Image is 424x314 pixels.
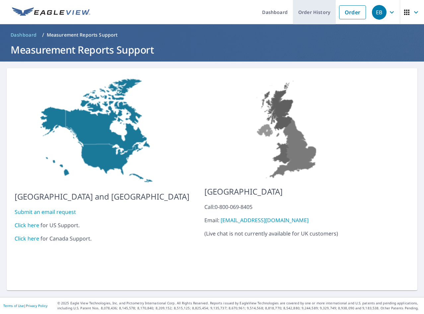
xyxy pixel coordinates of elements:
span: Dashboard [11,32,37,38]
img: US-MAP [204,76,371,180]
a: Terms of Use [3,303,24,308]
a: Dashboard [8,30,39,40]
img: EV Logo [12,7,90,17]
img: US-MAP [15,76,189,185]
a: Click here [15,222,39,229]
li: / [42,31,44,39]
a: Order [339,5,366,19]
p: ( Live chat is not currently available for UK customers ) [204,203,371,237]
a: Submit an email request [15,208,76,216]
p: [GEOGRAPHIC_DATA] [204,186,371,198]
h1: Measurement Reports Support [8,43,416,57]
div: Call: 0-800-069-8405 [204,203,371,211]
p: | [3,304,47,308]
p: Measurement Reports Support [47,32,118,38]
div: for Canada Support. [15,235,189,242]
a: Click here [15,235,39,242]
div: for US Support. [15,221,189,229]
p: [GEOGRAPHIC_DATA] and [GEOGRAPHIC_DATA] [15,191,189,203]
a: [EMAIL_ADDRESS][DOMAIN_NAME] [221,217,309,224]
p: © 2025 Eagle View Technologies, Inc. and Pictometry International Corp. All Rights Reserved. Repo... [57,301,421,311]
div: Email: [204,216,371,224]
nav: breadcrumb [8,30,416,40]
div: EB [372,5,387,20]
a: Privacy Policy [26,303,47,308]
